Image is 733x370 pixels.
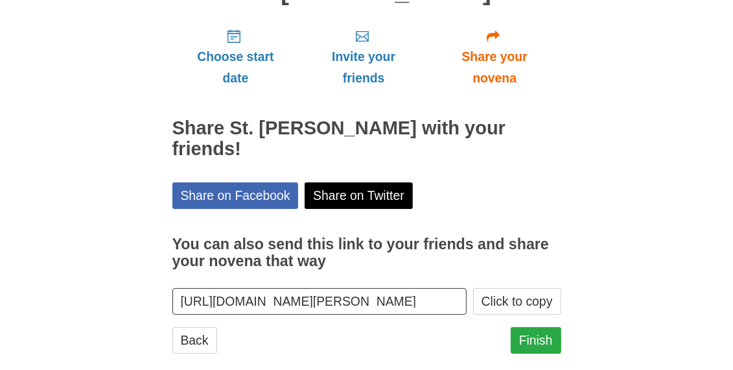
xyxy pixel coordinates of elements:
[441,46,548,89] span: Share your novena
[172,18,299,95] a: Choose start date
[172,327,217,354] a: Back
[185,46,286,89] span: Choose start date
[428,18,561,95] a: Share your novena
[172,182,299,209] a: Share on Facebook
[305,182,413,209] a: Share on Twitter
[172,118,561,160] h2: Share St. [PERSON_NAME] with your friends!
[299,18,428,95] a: Invite your friends
[172,236,561,269] h3: You can also send this link to your friends and share your novena that way
[511,327,561,354] a: Finish
[473,288,561,315] button: Click to copy
[312,46,415,89] span: Invite your friends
